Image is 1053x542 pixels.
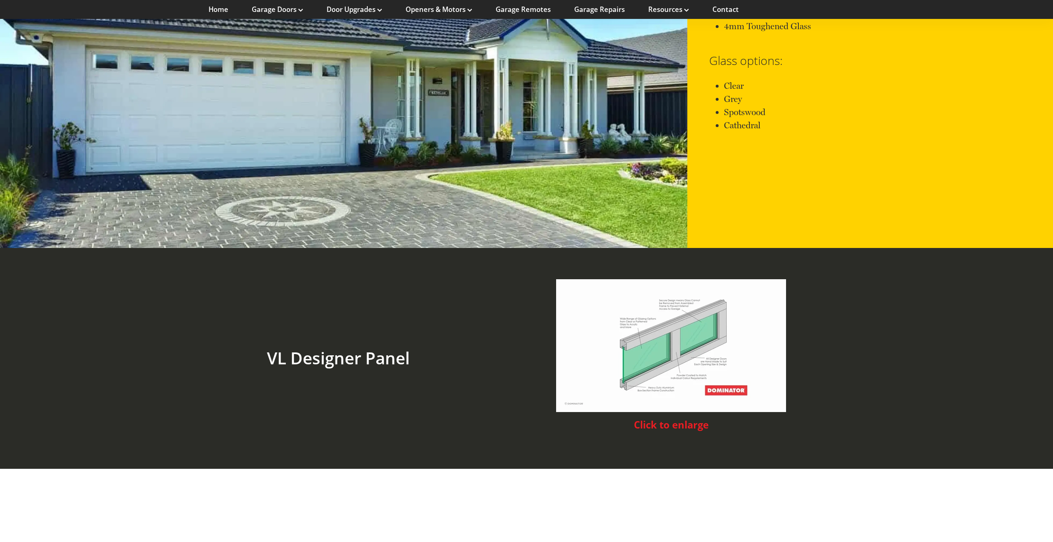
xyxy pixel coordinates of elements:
a: Garage Repairs [574,5,625,14]
a: Garage Remotes [496,5,551,14]
h2: VL Designer Panel [267,348,497,368]
a: Door Upgrades [327,5,382,14]
a: Contact [712,5,739,14]
a: Home [209,5,228,14]
a: Openers & Motors [406,5,472,14]
p: Clear [724,79,1053,93]
p: Cathedral [724,119,1053,132]
a: Resources [648,5,689,14]
span: Click to enlarge [634,418,709,431]
a: Garage Doors [252,5,303,14]
p: Spotswood [724,106,1053,119]
p: 4mm Toughened Glass [724,20,1053,33]
p: Grey [724,93,1053,106]
h3: Glass options: [709,53,1053,67]
img: Click to enlarge [556,279,786,412]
